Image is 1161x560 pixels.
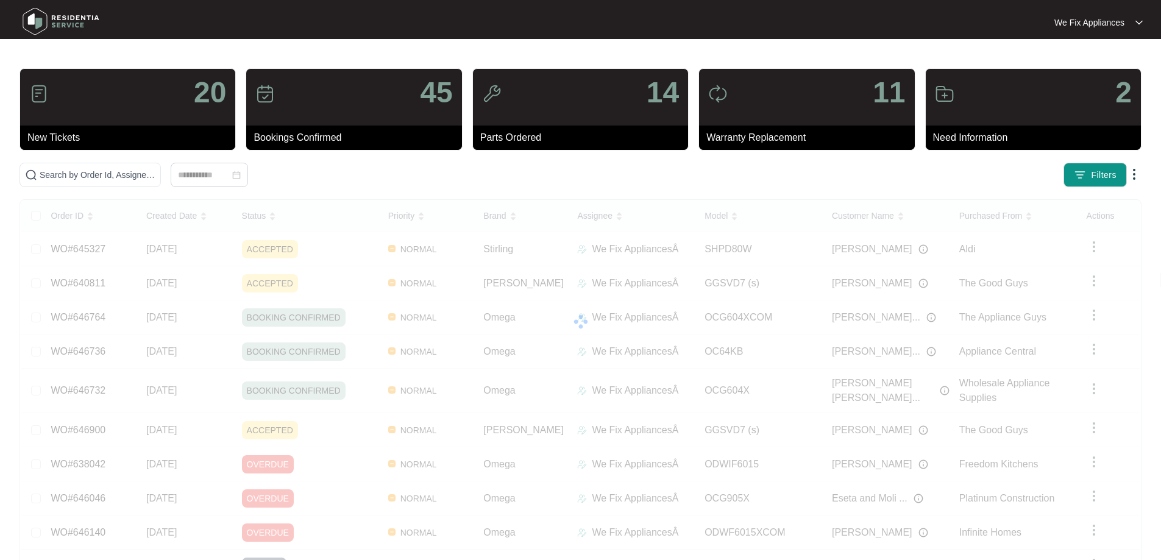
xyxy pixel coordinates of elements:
[1115,78,1132,107] p: 2
[706,130,914,145] p: Warranty Replacement
[480,130,688,145] p: Parts Ordered
[1054,16,1124,29] p: We Fix Appliances
[873,78,905,107] p: 11
[29,84,49,104] img: icon
[708,84,728,104] img: icon
[1091,169,1117,182] span: Filters
[254,130,461,145] p: Bookings Confirmed
[647,78,679,107] p: 14
[935,84,954,104] img: icon
[1127,167,1141,182] img: dropdown arrow
[1063,163,1127,187] button: filter iconFilters
[482,84,502,104] img: icon
[194,78,226,107] p: 20
[25,169,37,181] img: search-icon
[27,130,235,145] p: New Tickets
[1074,169,1086,181] img: filter icon
[40,168,155,182] input: Search by Order Id, Assignee Name, Customer Name, Brand and Model
[18,3,104,40] img: residentia service logo
[933,130,1141,145] p: Need Information
[255,84,275,104] img: icon
[1135,19,1143,26] img: dropdown arrow
[420,78,452,107] p: 45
